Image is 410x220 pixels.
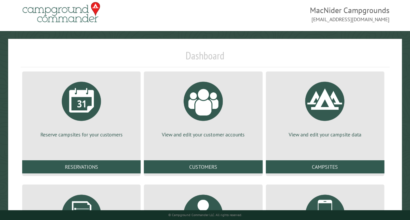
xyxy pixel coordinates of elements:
[274,77,376,138] a: View and edit your campsite data
[30,131,133,138] p: Reserve campsites for your customers
[274,131,376,138] p: View and edit your campsite data
[21,49,389,67] h1: Dashboard
[144,160,262,173] a: Customers
[205,5,390,23] span: MacNider Campgrounds [EMAIL_ADDRESS][DOMAIN_NAME]
[152,131,254,138] p: View and edit your customer accounts
[30,77,133,138] a: Reserve campsites for your customers
[168,213,242,217] small: © Campground Commander LLC. All rights reserved.
[266,160,384,173] a: Campsites
[22,160,141,173] a: Reservations
[152,77,254,138] a: View and edit your customer accounts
